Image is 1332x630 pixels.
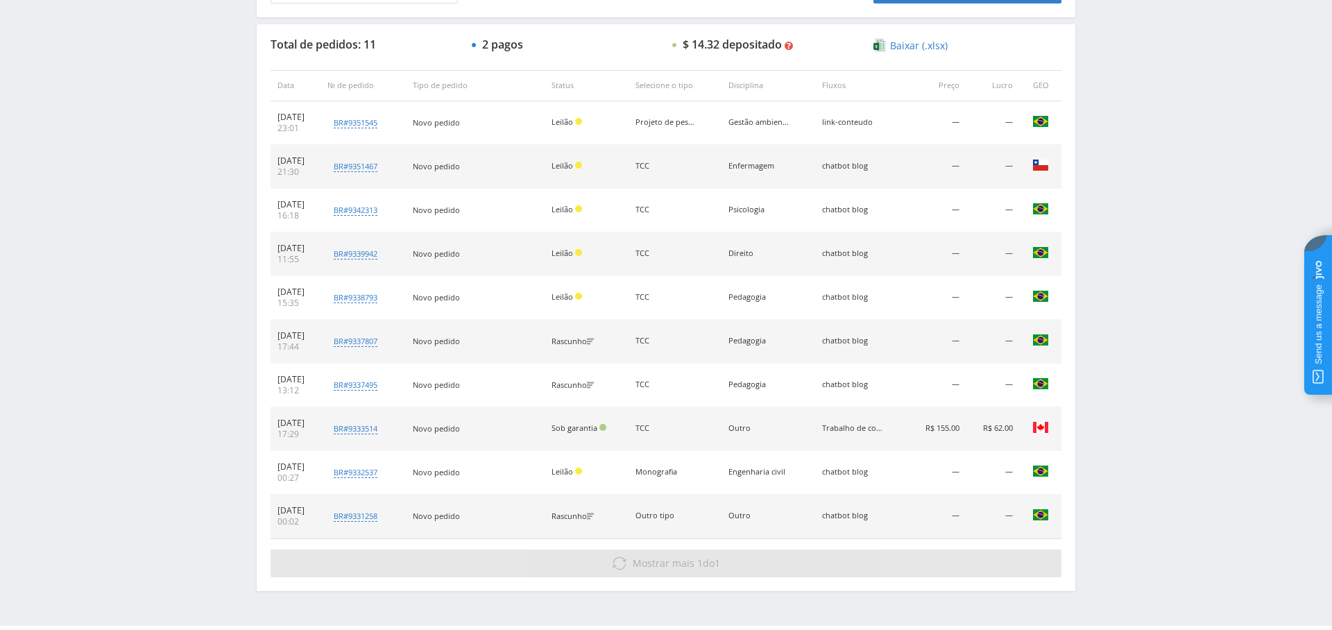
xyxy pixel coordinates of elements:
span: Leilão [552,291,573,302]
td: — [966,364,1020,407]
td: R$ 62.00 [966,407,1020,451]
div: TCC [635,249,698,258]
div: Rascunho [552,381,597,390]
img: can.png [1032,419,1049,436]
th: Tipo de pedido [406,70,545,101]
td: — [966,276,1020,320]
img: bra.png [1032,375,1049,392]
span: Leilão [552,117,573,127]
div: Psicologia [728,205,791,214]
div: Direito [728,249,791,258]
div: chatbot blog [822,511,885,520]
img: bra.png [1032,332,1049,348]
span: Baixar (.xlsx) [890,40,948,51]
td: — [966,320,1020,364]
div: TCC [635,424,698,433]
div: 11:55 [277,254,314,265]
td: — [966,145,1020,189]
span: Novo pedido [413,205,460,215]
td: — [908,145,966,189]
div: TCC [635,293,698,302]
img: bra.png [1032,463,1049,479]
div: TCC [635,380,698,389]
div: 16:18 [277,210,314,221]
div: chatbot blog [822,380,885,389]
div: Outro tipo [635,511,698,520]
span: Hold [575,293,582,300]
div: br#9337807 [334,336,377,347]
th: Status [545,70,629,101]
div: Total de pedidos: 11 [271,38,458,51]
div: Pedagogia [728,380,791,389]
span: Novo pedido [413,292,460,303]
div: [DATE] [277,155,314,167]
td: — [908,451,966,495]
span: Novo pedido [413,336,460,346]
div: 00:02 [277,516,314,527]
div: Projeto de pesquisa [635,118,698,127]
td: — [908,101,966,145]
div: Monografia [635,468,698,477]
div: 17:29 [277,429,314,440]
div: 15:35 [277,298,314,309]
td: — [966,495,1020,538]
div: br#9339942 [334,248,377,259]
span: Hold [575,205,582,212]
span: Hold [575,249,582,256]
span: Hold [575,162,582,169]
td: — [966,101,1020,145]
div: br#9351467 [334,161,377,172]
div: br#9342313 [334,205,377,216]
span: Mostrar mais [633,556,694,570]
th: Lucro [966,70,1020,101]
div: Outro [728,424,791,433]
div: 23:01 [277,123,314,134]
div: chatbot blog [822,468,885,477]
td: — [908,320,966,364]
div: 2 pagos [482,38,523,51]
img: bra.png [1032,244,1049,261]
div: $ 14.32 depositado [683,38,782,51]
div: br#9331258 [334,511,377,522]
img: bra.png [1032,506,1049,523]
div: chatbot blog [822,162,885,171]
td: — [908,276,966,320]
span: Novo pedido [413,161,460,171]
span: Leilão [552,204,573,214]
div: br#9338793 [334,292,377,303]
span: 1 [697,556,703,570]
img: xlsx [873,38,885,52]
td: — [908,495,966,538]
span: Novo pedido [413,117,460,128]
span: Leilão [552,466,573,477]
div: Engenharia civil [728,468,791,477]
div: [DATE] [277,243,314,254]
div: Rascunho [552,337,597,346]
div: Enfermagem [728,162,791,171]
span: Leilão [552,160,573,171]
div: [DATE] [277,112,314,123]
div: chatbot blog [822,205,885,214]
div: chatbot blog [822,293,885,302]
span: Hold [575,118,582,125]
div: TCC [635,162,698,171]
span: Novo pedido [413,423,460,434]
td: — [908,364,966,407]
span: Novo pedido [413,380,460,390]
div: chatbot blog [822,337,885,346]
a: Baixar (.xlsx) [873,39,947,53]
th: GEO [1020,70,1061,101]
div: 17:44 [277,341,314,352]
td: — [966,189,1020,232]
td: — [908,189,966,232]
td: — [966,451,1020,495]
div: TCC [635,337,698,346]
td: — [966,232,1020,276]
span: Hold [575,468,582,475]
span: Aprovado [599,424,606,431]
th: Fluxos [815,70,908,101]
span: do [633,556,720,570]
div: [DATE] [277,418,314,429]
th: № de pedido [321,70,406,101]
span: Novo pedido [413,511,460,521]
